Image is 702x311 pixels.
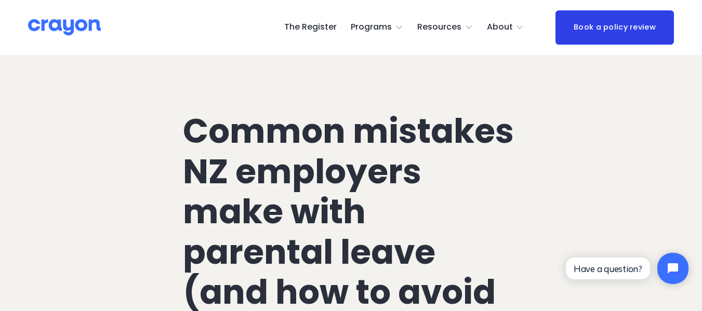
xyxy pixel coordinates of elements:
[487,19,524,36] a: folder dropdown
[417,19,473,36] a: folder dropdown
[417,20,461,35] span: Resources
[28,18,101,36] img: Crayon
[557,244,697,293] iframe: Tidio Chat
[487,20,513,35] span: About
[284,19,337,36] a: The Register
[351,20,392,35] span: Programs
[555,10,674,44] a: Book a policy review
[351,19,403,36] a: folder dropdown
